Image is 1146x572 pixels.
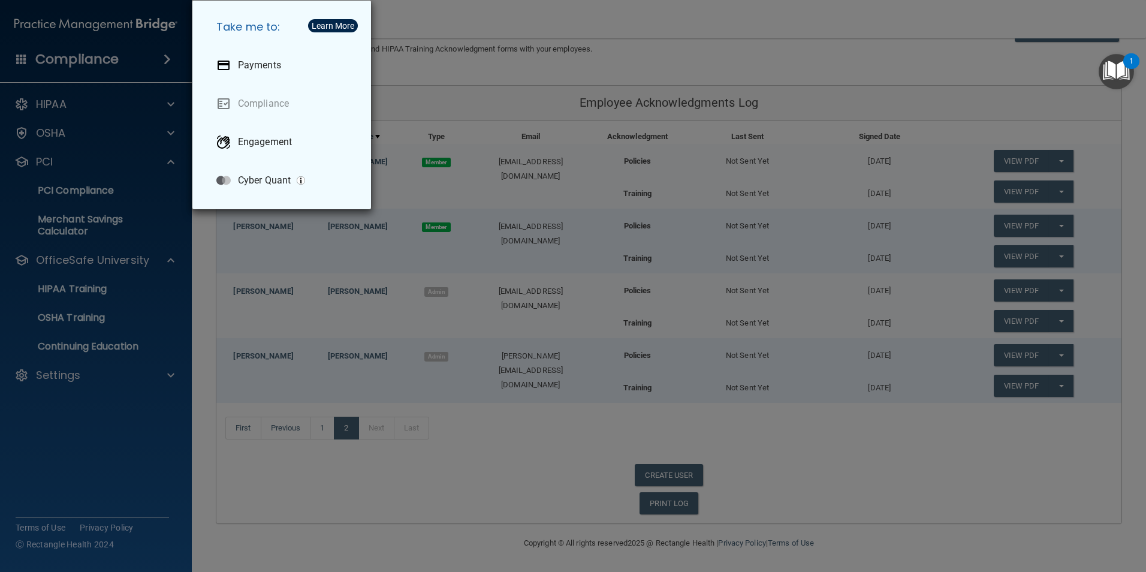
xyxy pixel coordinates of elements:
[939,487,1132,535] iframe: Drift Widget Chat Controller
[207,125,361,159] a: Engagement
[312,22,354,30] div: Learn More
[207,10,361,44] h5: Take me to:
[308,19,358,32] button: Learn More
[1129,61,1133,77] div: 1
[207,164,361,197] a: Cyber Quant
[207,87,361,121] a: Compliance
[238,136,292,148] p: Engagement
[238,59,281,71] p: Payments
[207,49,361,82] a: Payments
[1099,54,1134,89] button: Open Resource Center, 1 new notification
[238,174,291,186] p: Cyber Quant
